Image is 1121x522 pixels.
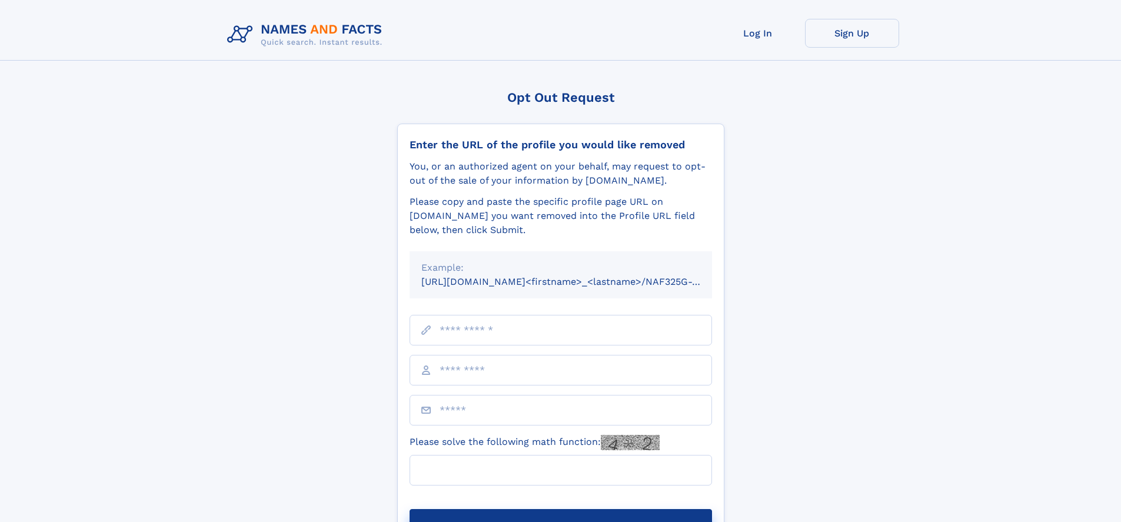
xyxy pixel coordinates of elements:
[711,19,805,48] a: Log In
[410,435,660,450] label: Please solve the following math function:
[410,138,712,151] div: Enter the URL of the profile you would like removed
[397,90,724,105] div: Opt Out Request
[410,195,712,237] div: Please copy and paste the specific profile page URL on [DOMAIN_NAME] you want removed into the Pr...
[410,159,712,188] div: You, or an authorized agent on your behalf, may request to opt-out of the sale of your informatio...
[421,276,734,287] small: [URL][DOMAIN_NAME]<firstname>_<lastname>/NAF325G-xxxxxxxx
[805,19,899,48] a: Sign Up
[421,261,700,275] div: Example:
[222,19,392,51] img: Logo Names and Facts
